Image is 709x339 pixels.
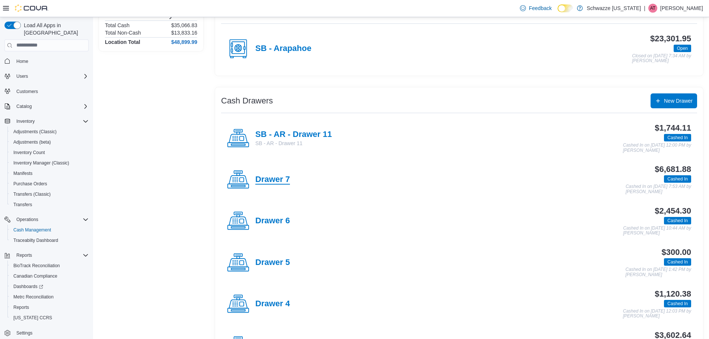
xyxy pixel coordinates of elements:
[10,292,57,301] a: Metrc Reconciliation
[623,309,691,319] p: Cashed In on [DATE] 12:03 PM by [PERSON_NAME]
[632,54,691,64] p: Closed on [DATE] 7:34 AM by [PERSON_NAME]
[1,56,92,67] button: Home
[664,258,691,266] span: Cashed In
[529,4,552,12] span: Feedback
[16,252,32,258] span: Reports
[655,165,691,174] h3: $6,681.88
[16,330,32,336] span: Settings
[7,235,92,246] button: Traceabilty Dashboard
[667,176,688,182] span: Cashed In
[10,272,89,281] span: Canadian Compliance
[171,39,197,45] h4: $48,899.99
[105,30,141,36] h6: Total Non-Cash
[13,273,57,279] span: Canadian Compliance
[1,86,92,97] button: Customers
[677,45,688,52] span: Open
[10,127,89,136] span: Adjustments (Classic)
[10,179,89,188] span: Purchase Orders
[10,313,55,322] a: [US_STATE] CCRS
[10,169,35,178] a: Manifests
[655,290,691,298] h3: $1,120.38
[7,168,92,179] button: Manifests
[13,263,60,269] span: BioTrack Reconciliation
[7,179,92,189] button: Purchase Orders
[587,4,641,13] p: Schwazze [US_STATE]
[662,248,691,257] h3: $300.00
[10,282,46,291] a: Dashboards
[10,261,89,270] span: BioTrack Reconciliation
[13,181,47,187] span: Purchase Orders
[7,147,92,158] button: Inventory Count
[623,143,691,153] p: Cashed In on [DATE] 12:00 PM by [PERSON_NAME]
[7,292,92,302] button: Metrc Reconciliation
[10,236,61,245] a: Traceabilty Dashboard
[13,215,89,224] span: Operations
[664,134,691,141] span: Cashed In
[10,236,89,245] span: Traceabilty Dashboard
[667,134,688,141] span: Cashed In
[1,116,92,127] button: Inventory
[21,22,89,36] span: Load All Apps in [GEOGRAPHIC_DATA]
[664,300,691,307] span: Cashed In
[255,130,332,140] h4: SB - AR - Drawer 11
[7,127,92,137] button: Adjustments (Classic)
[674,45,691,52] span: Open
[10,226,89,234] span: Cash Management
[255,258,290,268] h4: Drawer 5
[16,118,35,124] span: Inventory
[13,202,32,208] span: Transfers
[13,227,51,233] span: Cash Management
[7,313,92,323] button: [US_STATE] CCRS
[7,271,92,281] button: Canadian Compliance
[13,284,43,290] span: Dashboards
[171,30,197,36] p: $13,833.16
[7,302,92,313] button: Reports
[10,127,60,136] a: Adjustments (Classic)
[13,87,89,96] span: Customers
[13,117,89,126] span: Inventory
[7,189,92,199] button: Transfers (Classic)
[13,294,54,300] span: Metrc Reconciliation
[13,191,51,197] span: Transfers (Classic)
[10,159,89,167] span: Inventory Manager (Classic)
[664,97,693,105] span: New Drawer
[1,327,92,338] button: Settings
[667,259,688,265] span: Cashed In
[13,251,35,260] button: Reports
[651,93,697,108] button: New Drawer
[13,304,29,310] span: Reports
[517,1,555,16] a: Feedback
[10,190,54,199] a: Transfers (Classic)
[13,170,32,176] span: Manifests
[13,328,89,338] span: Settings
[13,150,45,156] span: Inventory Count
[13,129,57,135] span: Adjustments (Classic)
[13,57,31,66] a: Home
[7,158,92,168] button: Inventory Manager (Classic)
[664,175,691,183] span: Cashed In
[648,4,657,13] div: Alex Trevino
[10,190,89,199] span: Transfers (Classic)
[13,329,35,338] a: Settings
[105,22,130,28] h6: Total Cash
[16,73,28,79] span: Users
[10,148,48,157] a: Inventory Count
[10,303,89,312] span: Reports
[667,300,688,307] span: Cashed In
[13,72,31,81] button: Users
[664,217,691,224] span: Cashed In
[10,313,89,322] span: Washington CCRS
[10,179,50,188] a: Purchase Orders
[171,22,197,28] p: $35,066.83
[221,96,273,105] h3: Cash Drawers
[10,148,89,157] span: Inventory Count
[13,215,41,224] button: Operations
[655,124,691,132] h3: $1,744.11
[13,160,69,166] span: Inventory Manager (Classic)
[655,207,691,215] h3: $2,454.30
[7,281,92,292] a: Dashboards
[13,251,89,260] span: Reports
[650,34,691,43] h3: $23,301.95
[13,315,52,321] span: [US_STATE] CCRS
[10,282,89,291] span: Dashboards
